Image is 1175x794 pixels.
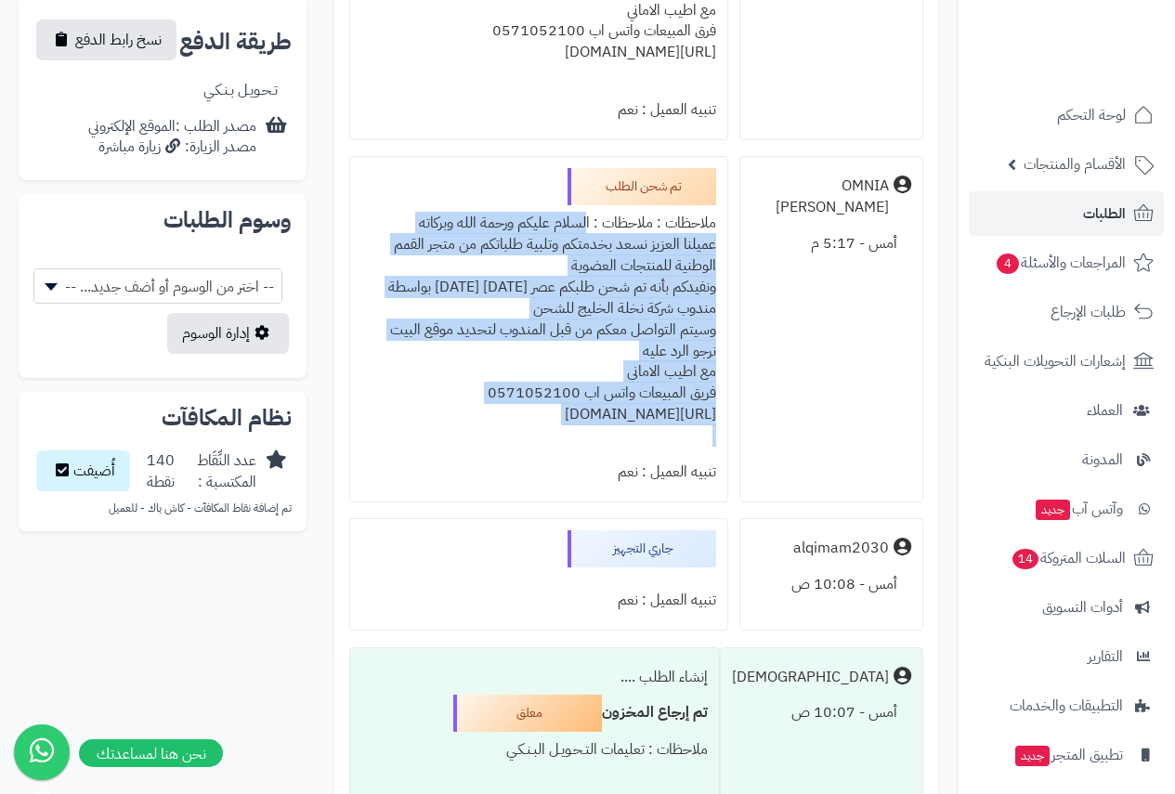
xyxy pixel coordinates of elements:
[1024,151,1126,177] span: الأقسام والمنتجات
[568,168,716,205] div: تم شحن الطلب
[1083,201,1126,227] span: الطلبات
[34,269,281,305] span: -- اختر من الوسوم أو أضف جديد... --
[1034,496,1123,522] span: وآتس آب
[969,339,1164,384] a: إشعارات التحويلات البنكية
[1082,447,1123,473] span: المدونة
[732,695,911,731] div: أمس - 10:07 ص
[969,634,1164,679] a: التقارير
[167,313,289,354] a: إدارة الوسوم
[1036,500,1070,520] span: جديد
[969,585,1164,630] a: أدوات التسويق
[88,137,256,158] div: مصدر الزيارة: زيارة مباشرة
[175,450,256,493] div: عدد النِّقَاط المكتسبة :
[969,733,1164,777] a: تطبيق المتجرجديد
[361,92,716,128] div: تنبيه العميل : نعم
[969,290,1164,334] a: طلبات الإرجاع
[361,454,716,490] div: تنبيه العميل : نعم
[1015,746,1050,766] span: جديد
[1013,742,1123,768] span: تطبيق المتجر
[361,659,708,696] div: إنشاء الطلب ....
[1051,299,1126,325] span: طلبات الإرجاع
[75,29,162,51] span: نسخ رابط الدفع
[36,450,130,491] button: أُضيفت
[88,116,256,159] div: مصدر الطلب :الموقع الإلكتروني
[1042,594,1123,620] span: أدوات التسويق
[969,388,1164,433] a: العملاء
[1049,50,1157,89] img: logo-2.png
[36,20,176,60] button: نسخ رابط الدفع
[1012,549,1038,569] span: 14
[969,683,1164,728] a: التطبيقات والخدمات
[1010,693,1123,719] span: التطبيقات والخدمات
[147,450,175,493] div: 140
[969,487,1164,531] a: وآتس آبجديد
[969,536,1164,580] a: السلات المتروكة14
[33,209,292,231] h2: وسوم الطلبات
[995,250,1126,276] span: المراجعات والأسئلة
[453,695,602,732] div: معلق
[1087,397,1123,423] span: العملاء
[568,530,716,567] div: جاري التجهيز
[147,472,175,493] div: نقطة
[751,226,911,262] div: أمس - 5:17 م
[751,176,889,218] div: OMNIA [PERSON_NAME]
[1011,545,1126,571] span: السلات المتروكة
[361,582,716,618] div: تنبيه العميل : نعم
[793,538,889,559] div: alqimam2030
[969,437,1164,482] a: المدونة
[33,268,282,304] span: -- اختر من الوسوم أو أضف جديد... --
[361,205,716,453] div: ملاحظات : ملاحظات : السلام عليكم ورحمة الله وبركاته عميلنا العزيز نسعد بخدمتكم وتلبية طلباتكم من ...
[969,241,1164,285] a: المراجعات والأسئلة4
[751,566,911,603] div: أمس - 10:08 ص
[969,191,1164,236] a: الطلبات
[203,80,278,101] div: تـحـويـل بـنـكـي
[985,348,1126,374] span: إشعارات التحويلات البنكية
[1088,644,1123,670] span: التقارير
[33,501,292,516] p: تم إضافة نقاط المكافآت - كاش باك - للعميل
[33,407,292,429] h2: نظام المكافآت
[997,254,1019,274] span: 4
[732,667,889,688] div: [DEMOGRAPHIC_DATA]
[179,31,292,53] h2: طريقة الدفع
[1057,102,1126,128] span: لوحة التحكم
[602,701,708,723] b: تم إرجاع المخزون
[969,93,1164,137] a: لوحة التحكم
